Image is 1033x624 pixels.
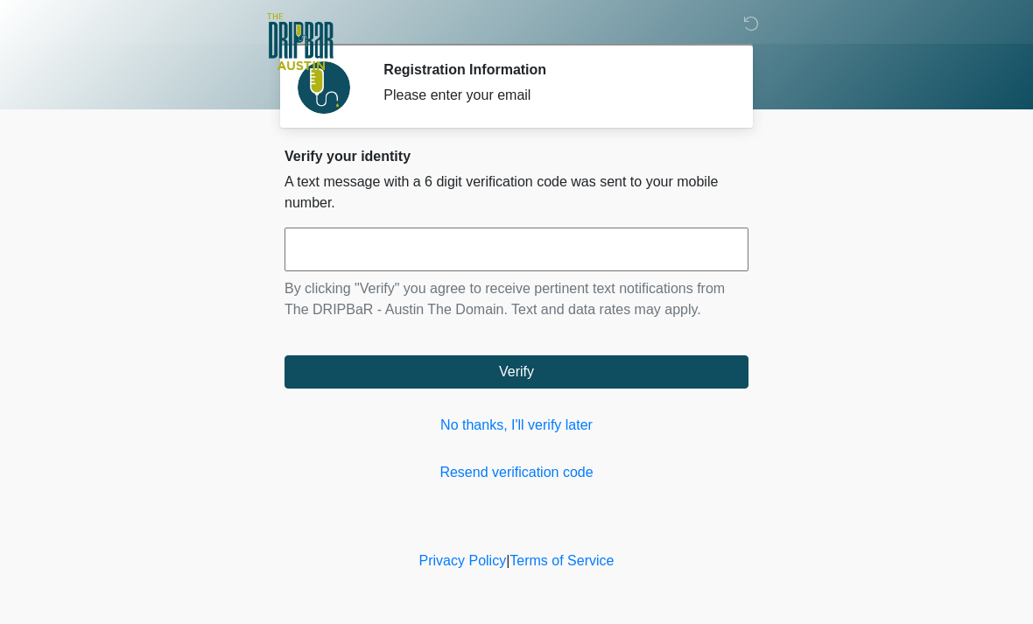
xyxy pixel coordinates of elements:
p: By clicking "Verify" you agree to receive pertinent text notifications from The DRIPBaR - Austin ... [285,278,748,320]
a: | [506,553,509,568]
img: The DRIPBaR - Austin The Domain Logo [267,13,334,70]
p: A text message with a 6 digit verification code was sent to your mobile number. [285,172,748,214]
button: Verify [285,355,748,389]
a: Resend verification code [285,462,748,483]
a: Privacy Policy [419,553,507,568]
a: Terms of Service [509,553,614,568]
a: No thanks, I'll verify later [285,415,748,436]
img: Agent Avatar [298,61,350,114]
div: Please enter your email [383,85,722,106]
h2: Verify your identity [285,148,748,165]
